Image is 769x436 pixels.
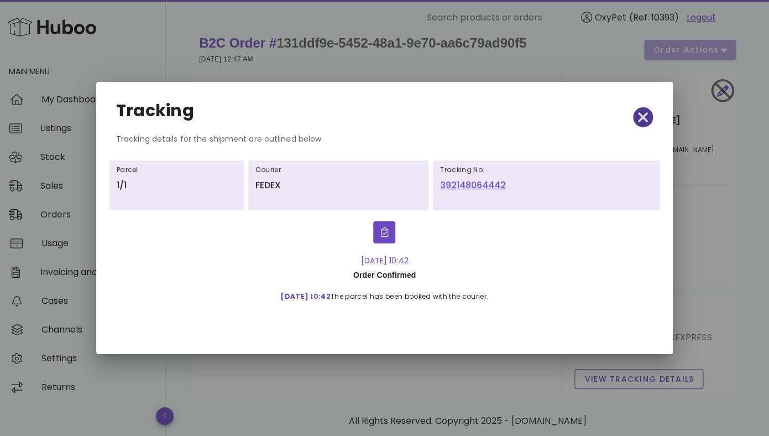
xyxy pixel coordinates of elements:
p: 1/1 [117,179,237,192]
div: Order Confirmed [272,267,497,283]
h6: Parcel [117,165,237,174]
div: The parcel has been booked with the courier. [272,283,497,303]
a: 392148064442 [440,179,652,192]
h6: Tracking No. [440,165,652,174]
span: [DATE] 10:42 [281,292,331,301]
h2: Tracking [116,102,194,120]
div: Tracking details for the shipment are outlined below [107,133,662,154]
h6: Courier [255,165,421,174]
p: FEDEX [255,179,421,192]
div: [DATE] 10:42 [272,255,497,267]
